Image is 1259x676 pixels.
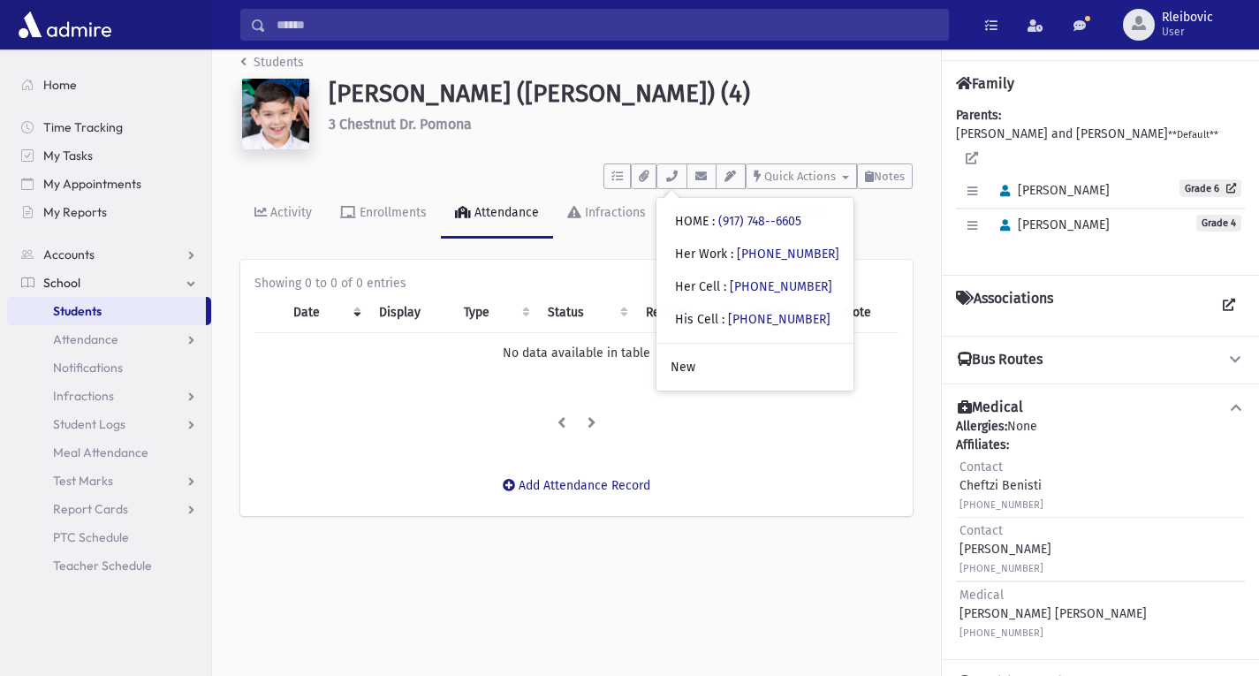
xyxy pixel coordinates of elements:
[956,75,1014,92] h4: Family
[728,312,830,327] a: [PHONE_NUMBER]
[240,55,304,70] a: Students
[833,292,899,333] th: Note
[368,292,453,333] th: Display
[766,189,841,239] a: Marks
[959,588,1004,603] span: Medical
[7,410,211,438] a: Student Logs
[718,214,801,229] a: (917) 748--6605
[53,501,128,517] span: Report Cards
[240,189,326,239] a: Activity
[43,247,95,262] span: Accounts
[43,275,80,291] span: School
[956,351,1245,369] button: Bus Routes
[746,163,857,189] button: Quick Actions
[1162,25,1213,39] span: User
[675,310,830,329] div: His Cell
[43,176,141,192] span: My Appointments
[267,205,312,220] div: Activity
[959,627,1043,639] small: [PHONE_NUMBER]
[7,297,206,325] a: Students
[329,116,913,133] h6: 3 Chestnut Dr. Pomona
[7,198,211,226] a: My Reports
[956,399,1245,417] button: Medical
[7,353,211,382] a: Notifications
[730,279,832,294] a: [PHONE_NUMBER]
[53,473,113,489] span: Test Marks
[471,205,539,220] div: Attendance
[764,170,836,183] span: Quick Actions
[581,205,646,220] div: Infractions
[537,292,635,333] th: Status: activate to sort column ascending
[7,495,211,523] a: Report Cards
[7,551,211,580] a: Teacher Schedule
[731,247,733,262] span: :
[553,189,660,239] a: Infractions
[958,351,1043,369] h4: Bus Routes
[53,444,148,460] span: Meal Attendance
[992,217,1110,232] span: [PERSON_NAME]
[254,333,899,374] td: No data available in table
[956,290,1053,322] h4: Associations
[43,119,123,135] span: Time Tracking
[722,312,724,327] span: :
[53,360,123,376] span: Notifications
[956,106,1245,261] div: [PERSON_NAME] and [PERSON_NAME]
[635,292,740,333] th: Reason: activate to sort column ascending
[1179,179,1241,197] a: Grade 6
[7,325,211,353] a: Attendance
[441,189,553,239] a: Attendance
[14,7,116,42] img: AdmirePro
[874,170,905,183] span: Notes
[7,240,211,269] a: Accounts
[956,417,1245,645] div: None
[675,245,839,263] div: Her Work
[491,470,662,502] button: Add Attendance Record
[7,71,211,99] a: Home
[959,499,1043,511] small: [PHONE_NUMBER]
[1162,11,1213,25] span: Rleibovic
[53,529,129,545] span: PTC Schedule
[53,388,114,404] span: Infractions
[958,399,1023,417] h4: Medical
[356,205,427,220] div: Enrollments
[959,458,1043,513] div: Cheftzi Benisti
[7,269,211,297] a: School
[43,148,93,163] span: My Tasks
[956,108,1001,123] b: Parents:
[959,523,1003,538] span: Contact
[7,113,211,141] a: Time Tracking
[7,438,211,467] a: Meal Attendance
[53,303,102,319] span: Students
[266,9,948,41] input: Search
[956,419,1007,434] b: Allergies:
[1196,215,1241,232] span: Grade 4
[737,247,839,262] a: [PHONE_NUMBER]
[453,292,537,333] th: Type: activate to sort column ascending
[254,274,899,292] div: Showing 0 to 0 of 0 entries
[329,79,913,109] h1: [PERSON_NAME] ([PERSON_NAME]) (4)
[283,292,368,333] th: Date: activate to sort column ascending
[675,277,832,296] div: Her Cell
[656,351,853,384] a: New
[7,382,211,410] a: Infractions
[53,416,125,432] span: Student Logs
[43,204,107,220] span: My Reports
[1213,290,1245,322] a: View all Associations
[43,77,77,93] span: Home
[959,586,1147,642] div: [PERSON_NAME] [PERSON_NAME]
[675,212,801,231] div: HOME
[712,214,715,229] span: :
[959,460,1003,475] span: Contact
[7,141,211,170] a: My Tasks
[992,183,1110,198] span: [PERSON_NAME]
[53,558,152,573] span: Teacher Schedule
[7,170,211,198] a: My Appointments
[959,563,1043,574] small: [PHONE_NUMBER]
[7,467,211,495] a: Test Marks
[7,523,211,551] a: PTC Schedule
[724,279,726,294] span: :
[857,163,913,189] button: Notes
[240,53,304,79] nav: breadcrumb
[660,189,766,239] a: Test Marks
[53,331,118,347] span: Attendance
